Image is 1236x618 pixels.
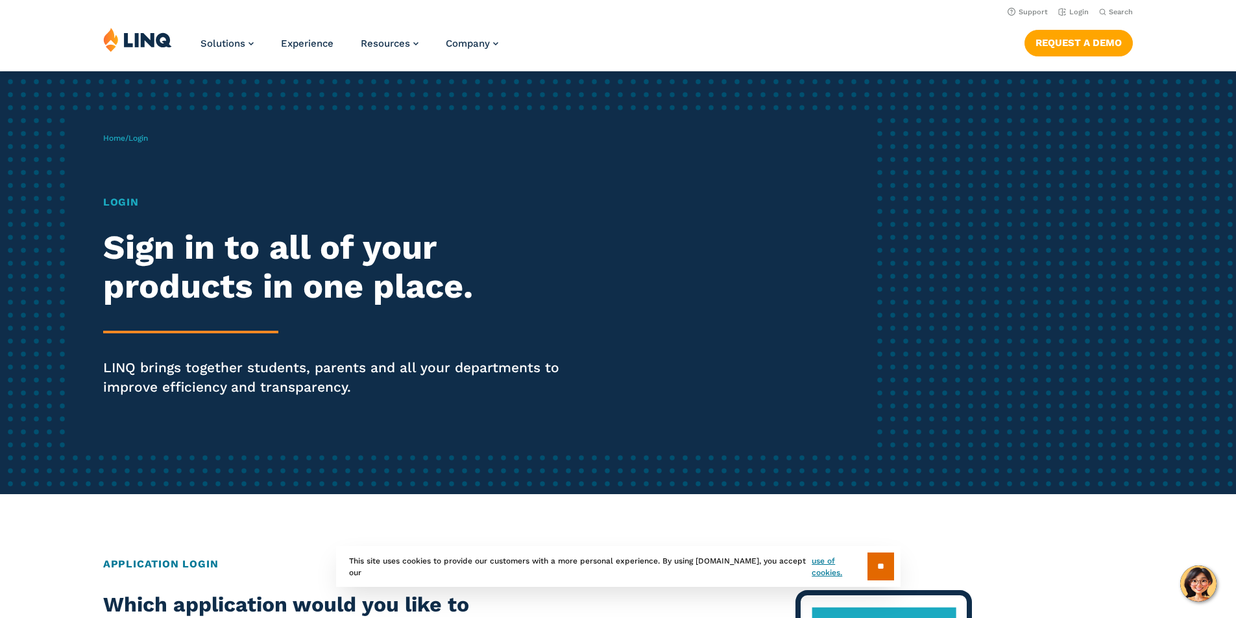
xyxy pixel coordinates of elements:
a: Experience [281,38,333,49]
span: Login [128,134,148,143]
span: / [103,134,148,143]
span: Resources [361,38,410,49]
button: Hello, have a question? Let’s chat. [1180,565,1217,602]
span: Company [446,38,490,49]
a: Login [1058,8,1089,16]
div: This site uses cookies to provide our customers with a more personal experience. By using [DOMAIN... [336,546,901,587]
a: Resources [361,38,418,49]
p: LINQ brings together students, parents and all your departments to improve efficiency and transpa... [103,358,579,397]
h1: Login [103,195,579,210]
h2: Sign in to all of your products in one place. [103,228,579,306]
a: Request a Demo [1024,30,1133,56]
a: Home [103,134,125,143]
a: use of cookies. [812,555,867,578]
img: LINQ | K‑12 Software [103,27,172,52]
nav: Button Navigation [1024,27,1133,56]
button: Open Search Bar [1099,7,1133,17]
span: Solutions [200,38,245,49]
nav: Primary Navigation [200,27,498,70]
a: Solutions [200,38,254,49]
a: Support [1008,8,1048,16]
h2: Application Login [103,556,1133,572]
span: Search [1109,8,1133,16]
a: Company [446,38,498,49]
